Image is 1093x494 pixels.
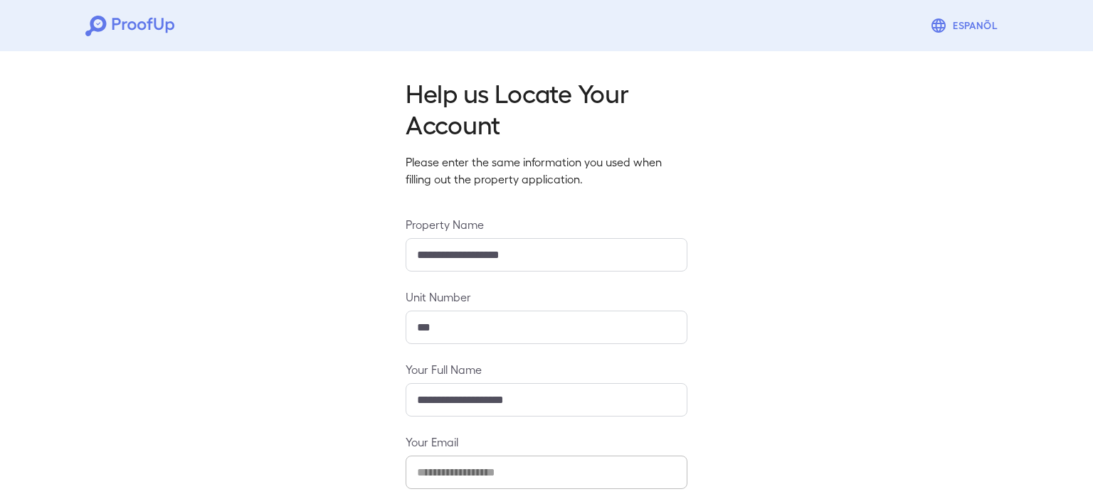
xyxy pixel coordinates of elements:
[406,289,687,305] label: Unit Number
[406,154,687,188] p: Please enter the same information you used when filling out the property application.
[406,216,687,232] label: Property Name
[406,77,687,139] h2: Help us Locate Your Account
[406,361,687,377] label: Your Full Name
[924,11,1008,40] button: Espanõl
[406,434,687,450] label: Your Email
